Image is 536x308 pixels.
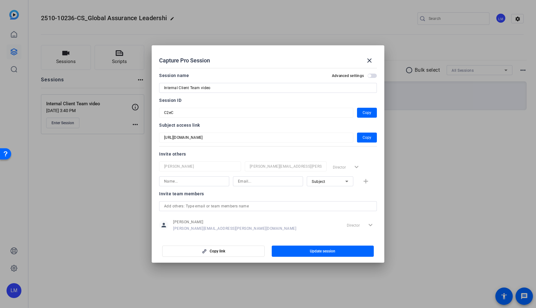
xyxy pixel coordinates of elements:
input: Email... [250,163,322,170]
button: Copy link [162,246,265,257]
div: Invite others [159,150,377,158]
span: Update session [310,249,335,254]
input: Enter Session Name [164,84,372,92]
div: Capture Pro Session [159,53,377,68]
span: [PERSON_NAME][EMAIL_ADDRESS][PERSON_NAME][DOMAIN_NAME] [173,226,296,231]
div: Subject access link [159,121,377,129]
span: Subject [312,179,325,184]
input: Name... [164,163,236,170]
div: Invite team members [159,190,377,197]
div: Session ID [159,97,377,104]
mat-icon: person [159,220,168,230]
input: Add others: Type email or team members name [164,202,372,210]
span: [PERSON_NAME] [173,220,296,224]
span: Copy [363,134,371,141]
input: Email... [238,178,298,185]
h2: Advanced settings [332,73,364,78]
input: Session OTP [164,109,348,116]
button: Update session [272,246,374,257]
span: Copy link [210,249,225,254]
input: Name... [164,178,224,185]
input: Session OTP [164,134,348,141]
button: Copy [357,108,377,118]
span: Copy [363,109,371,116]
button: Copy [357,133,377,143]
mat-icon: close [366,57,373,64]
div: Session name [159,72,189,79]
